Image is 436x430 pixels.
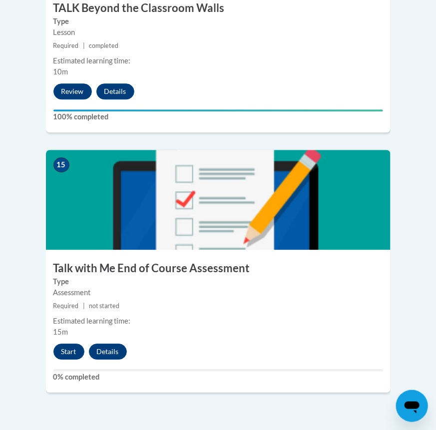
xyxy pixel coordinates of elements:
[89,344,127,360] button: Details
[396,390,428,422] iframe: Button to launch messaging window
[53,328,68,336] span: 15m
[53,16,383,27] label: Type
[53,316,383,327] div: Estimated learning time:
[53,42,79,49] span: Required
[89,302,119,310] span: not started
[53,111,383,122] label: 100% completed
[46,261,391,276] h3: Talk with Me End of Course Assessment
[46,150,391,250] img: Course Image
[96,83,134,99] button: Details
[53,287,383,298] div: Assessment
[89,42,118,49] span: completed
[53,55,383,66] div: Estimated learning time:
[53,372,383,383] label: 0% completed
[53,83,92,99] button: Review
[53,109,383,111] div: Your progress
[53,67,68,76] span: 10m
[53,302,79,310] span: Required
[53,276,383,287] label: Type
[46,0,391,16] h3: TALK Beyond the Classroom Walls
[53,344,84,360] button: Start
[83,302,85,310] span: |
[53,27,383,38] div: Lesson
[53,157,69,172] span: 15
[83,42,85,49] span: |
